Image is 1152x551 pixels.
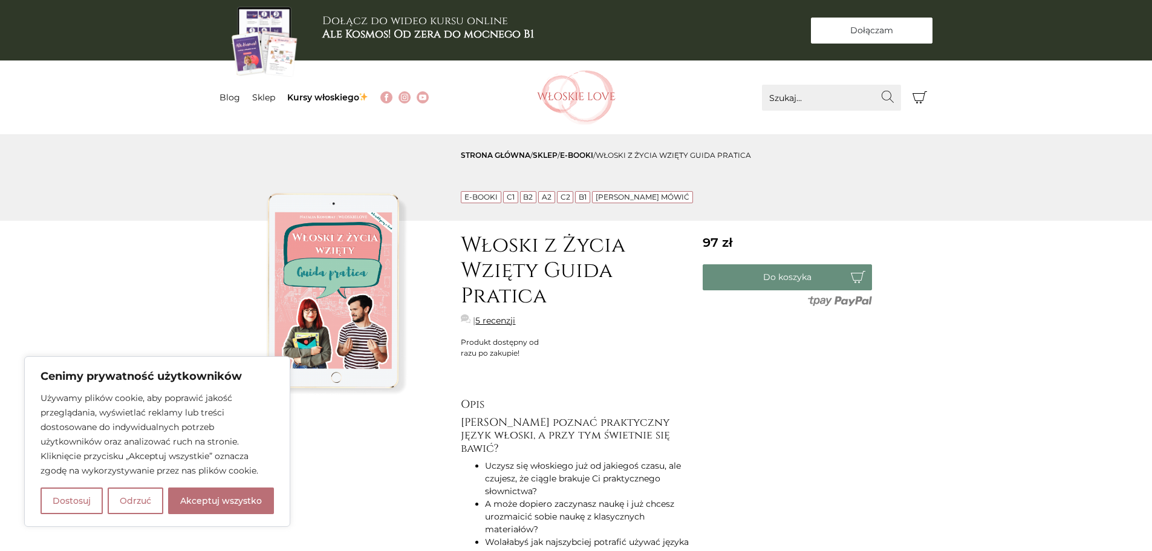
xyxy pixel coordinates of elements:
[168,487,274,514] button: Akceptuj wszystko
[596,192,689,201] a: [PERSON_NAME] mówić
[220,92,240,103] a: Blog
[41,369,274,383] p: Cenimy prywatność użytkowników
[560,151,593,160] a: E-booki
[475,315,515,327] a: 5 recenzji
[523,192,533,201] a: B2
[464,192,498,201] a: E-booki
[907,85,933,111] button: Koszyk
[596,151,751,160] span: Włoski z Życia Wzięty Guida Pratica
[461,416,691,455] h2: [PERSON_NAME] poznać praktyczny język włoski, a przy tym świetnie się bawić?
[811,18,932,44] a: Dołączam
[461,337,553,359] div: Produkt dostępny od razu po zakupie!
[703,264,872,290] button: Do koszyka
[542,192,552,201] a: A2
[322,15,534,41] h3: Dołącz do wideo kursu online
[287,92,369,103] a: Kursy włoskiego
[41,391,274,478] p: Używamy plików cookie, aby poprawić jakość przeglądania, wyświetlać reklamy lub treści dostosowan...
[533,151,558,160] a: sklep
[507,192,515,201] a: C1
[252,92,275,103] a: Sklep
[41,487,103,514] button: Dostosuj
[461,233,691,309] h1: Włoski z Życia Wzięty Guida Pratica
[485,498,691,536] li: A może dopiero zaczynasz naukę i już chcesz urozmaicić sobie naukę z klasycznych materiałów?
[762,85,901,111] input: Szukaj...
[561,192,570,201] a: C2
[461,151,530,160] a: Strona główna
[703,235,732,250] span: 97
[108,487,163,514] button: Odrzuć
[485,460,691,498] li: Uczysz się włoskiego już od jakiegoś czasu, ale czujesz, że ciągle brakuje Ci praktycznego słowni...
[461,151,751,160] span: / / /
[579,192,587,201] a: B1
[322,27,534,42] b: Ale Kosmos! Od zera do mocnego B1
[359,93,368,101] img: ✨
[461,398,691,411] h2: Opis
[537,70,616,125] img: Włoskielove
[850,24,893,37] span: Dołączam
